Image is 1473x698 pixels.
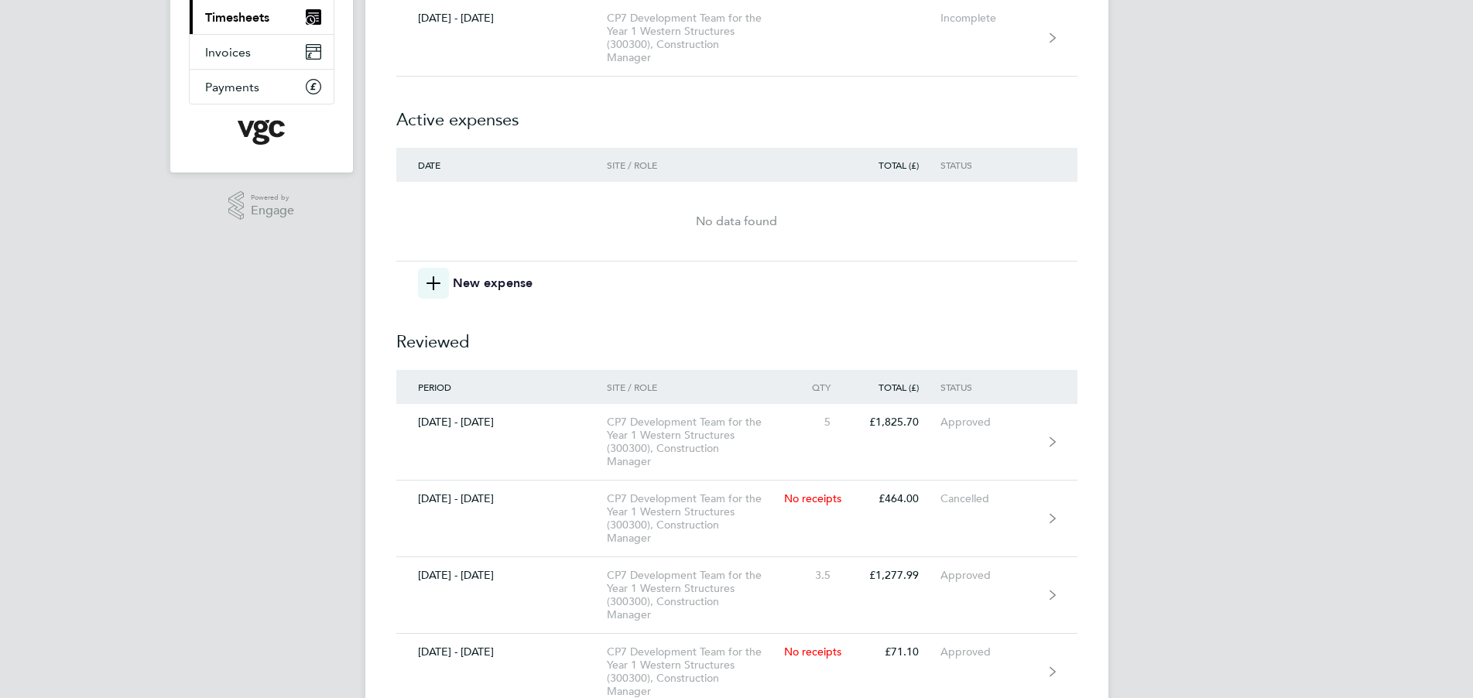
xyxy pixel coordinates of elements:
[784,645,852,659] div: No receipts
[396,557,1077,634] a: [DATE] - [DATE]CP7 Development Team for the Year 1 Western Structures (300300), Construction Mana...
[940,569,1036,582] div: Approved
[852,159,940,170] div: Total (£)
[396,645,608,659] div: [DATE] - [DATE]
[607,416,784,468] div: CP7 Development Team for the Year 1 Western Structures (300300), Construction Manager
[396,416,608,429] div: [DATE] - [DATE]
[940,416,1036,429] div: Approved
[852,492,940,505] div: £464.00
[205,45,251,60] span: Invoices
[852,569,940,582] div: £1,277.99
[396,492,608,505] div: [DATE] - [DATE]
[940,382,1036,392] div: Status
[238,120,285,145] img: vgcgroup-logo-retina.png
[418,381,451,393] span: Period
[940,159,1036,170] div: Status
[607,569,784,621] div: CP7 Development Team for the Year 1 Western Structures (300300), Construction Manager
[784,416,852,429] div: 5
[189,120,334,145] a: Go to home page
[784,492,852,505] div: No receipts
[396,77,1077,148] h2: Active expenses
[607,12,784,64] div: CP7 Development Team for the Year 1 Western Structures (300300), Construction Manager
[607,492,784,545] div: CP7 Development Team for the Year 1 Western Structures (300300), Construction Manager
[607,645,784,698] div: CP7 Development Team for the Year 1 Western Structures (300300), Construction Manager
[784,382,852,392] div: Qty
[251,191,294,204] span: Powered by
[205,80,259,94] span: Payments
[784,569,852,582] div: 3.5
[396,569,608,582] div: [DATE] - [DATE]
[396,12,608,25] div: [DATE] - [DATE]
[607,382,784,392] div: Site / Role
[852,416,940,429] div: £1,825.70
[940,12,1036,25] div: Incomplete
[251,204,294,217] span: Engage
[940,645,1036,659] div: Approved
[607,159,784,170] div: Site / Role
[396,159,608,170] div: Date
[940,492,1036,505] div: Cancelled
[396,212,1077,231] div: No data found
[396,404,1077,481] a: [DATE] - [DATE]CP7 Development Team for the Year 1 Western Structures (300300), Construction Mana...
[852,645,940,659] div: £71.10
[190,35,334,69] a: Invoices
[396,481,1077,557] a: [DATE] - [DATE]CP7 Development Team for the Year 1 Western Structures (300300), Construction Mana...
[852,382,940,392] div: Total (£)
[205,10,269,25] span: Timesheets
[190,70,334,104] a: Payments
[453,274,533,293] span: New expense
[228,191,294,221] a: Powered byEngage
[396,299,1077,370] h2: Reviewed
[418,268,533,299] button: New expense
